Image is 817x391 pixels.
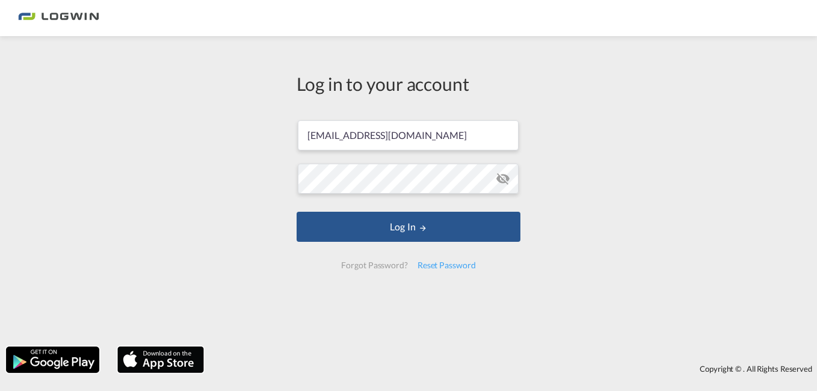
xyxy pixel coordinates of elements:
div: Reset Password [413,254,481,276]
img: google.png [5,345,100,374]
md-icon: icon-eye-off [496,171,510,186]
img: apple.png [116,345,205,374]
div: Log in to your account [297,71,520,96]
div: Forgot Password? [336,254,412,276]
input: Enter email/phone number [298,120,519,150]
img: bc73a0e0d8c111efacd525e4c8ad7d32.png [18,5,99,32]
button: LOGIN [297,212,520,242]
div: Copyright © . All Rights Reserved [210,359,817,379]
